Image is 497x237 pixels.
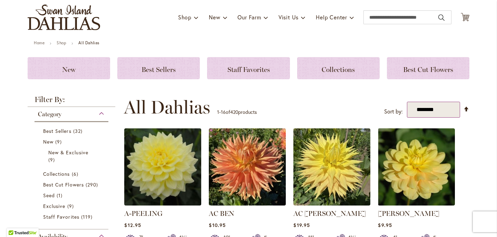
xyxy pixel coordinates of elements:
[221,109,226,115] span: 16
[38,110,61,118] span: Category
[403,65,453,74] span: Best Cut Flowers
[43,203,65,209] span: Exclusive
[384,105,403,118] label: Sort by:
[28,96,115,107] strong: Filter By:
[43,181,84,188] span: Best Cut Flowers
[124,97,210,118] span: All Dahlias
[43,213,79,220] span: Staff Favorites
[124,200,201,207] a: A-Peeling
[43,138,101,145] a: New
[43,128,71,134] span: Best Sellers
[43,192,55,199] span: Seed
[293,200,370,207] a: AC Jeri
[124,128,201,206] img: A-Peeling
[297,57,380,79] a: Collections
[34,40,45,45] a: Home
[43,170,101,177] a: Collections
[117,57,200,79] a: Best Sellers
[387,57,469,79] a: Best Cut Flowers
[230,109,238,115] span: 420
[43,138,53,145] span: New
[43,213,101,220] a: Staff Favorites
[209,209,234,218] a: AC BEN
[86,181,100,188] span: 290
[142,65,176,74] span: Best Sellers
[316,13,347,21] span: Help Center
[293,222,310,228] span: $19.95
[28,4,100,30] a: store logo
[72,170,80,177] span: 6
[378,128,455,206] img: AHOY MATEY
[124,222,141,228] span: $12.95
[43,192,101,199] a: Seed
[73,127,84,135] span: 32
[279,13,299,21] span: Visit Us
[81,213,94,220] span: 119
[67,202,76,210] span: 9
[48,149,96,163] a: New &amp; Exclusive
[43,127,101,135] a: Best Sellers
[209,200,286,207] a: AC BEN
[217,107,257,118] p: - of products
[62,65,76,74] span: New
[43,171,70,177] span: Collections
[217,109,219,115] span: 1
[378,209,439,218] a: [PERSON_NAME]
[5,212,25,232] iframe: Launch Accessibility Center
[48,156,57,163] span: 9
[48,149,88,156] span: New & Exclusive
[178,13,192,21] span: Shop
[378,222,392,228] span: $9.95
[124,209,163,218] a: A-PEELING
[55,138,64,145] span: 9
[57,40,66,45] a: Shop
[209,13,220,21] span: New
[237,13,261,21] span: Our Farm
[227,65,270,74] span: Staff Favorites
[209,128,286,206] img: AC BEN
[78,40,99,45] strong: All Dahlias
[43,181,101,188] a: Best Cut Flowers
[207,57,290,79] a: Staff Favorites
[293,128,370,206] img: AC Jeri
[43,202,101,210] a: Exclusive
[322,65,355,74] span: Collections
[378,200,455,207] a: AHOY MATEY
[209,222,225,228] span: $10.95
[293,209,366,218] a: AC [PERSON_NAME]
[57,192,64,199] span: 1
[28,57,110,79] a: New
